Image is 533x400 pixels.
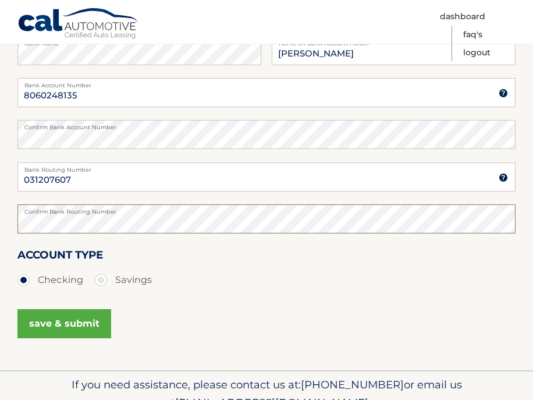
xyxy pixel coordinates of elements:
[463,26,482,44] a: FAQ's
[17,162,516,192] input: Bank Routing Number
[499,173,508,182] img: tooltip.svg
[17,8,140,41] a: Cal Automotive
[17,120,516,129] label: Confirm Bank Account Number
[272,36,516,65] input: Name on Account (Account Holder Name)
[440,8,485,26] a: Dashboard
[95,268,152,292] label: Savings
[463,44,491,62] a: Logout
[17,204,516,214] label: Confirm Bank Routing Number
[17,162,516,172] label: Bank Routing Number
[17,268,83,292] label: Checking
[301,378,404,391] span: [PHONE_NUMBER]
[17,78,516,87] label: Bank Account Number
[17,246,103,268] label: Account Type
[17,78,516,107] input: Bank Account Number
[17,309,111,338] button: save & submit
[499,89,508,98] img: tooltip.svg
